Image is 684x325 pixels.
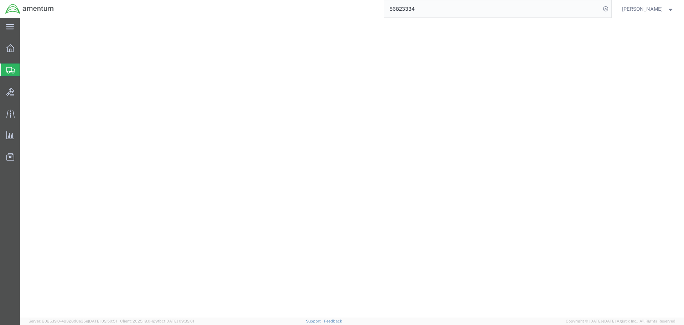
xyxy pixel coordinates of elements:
[5,4,54,14] img: logo
[120,319,194,323] span: Client: 2025.19.0-129fbcf
[622,5,674,13] button: [PERSON_NAME]
[28,319,117,323] span: Server: 2025.19.0-49328d0a35e
[88,319,117,323] span: [DATE] 09:50:51
[622,5,663,13] span: Steven Alcott
[165,319,194,323] span: [DATE] 09:39:01
[306,319,324,323] a: Support
[324,319,342,323] a: Feedback
[384,0,601,17] input: Search for shipment number, reference number
[566,318,675,324] span: Copyright © [DATE]-[DATE] Agistix Inc., All Rights Reserved
[20,18,684,318] iframe: FS Legacy Container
